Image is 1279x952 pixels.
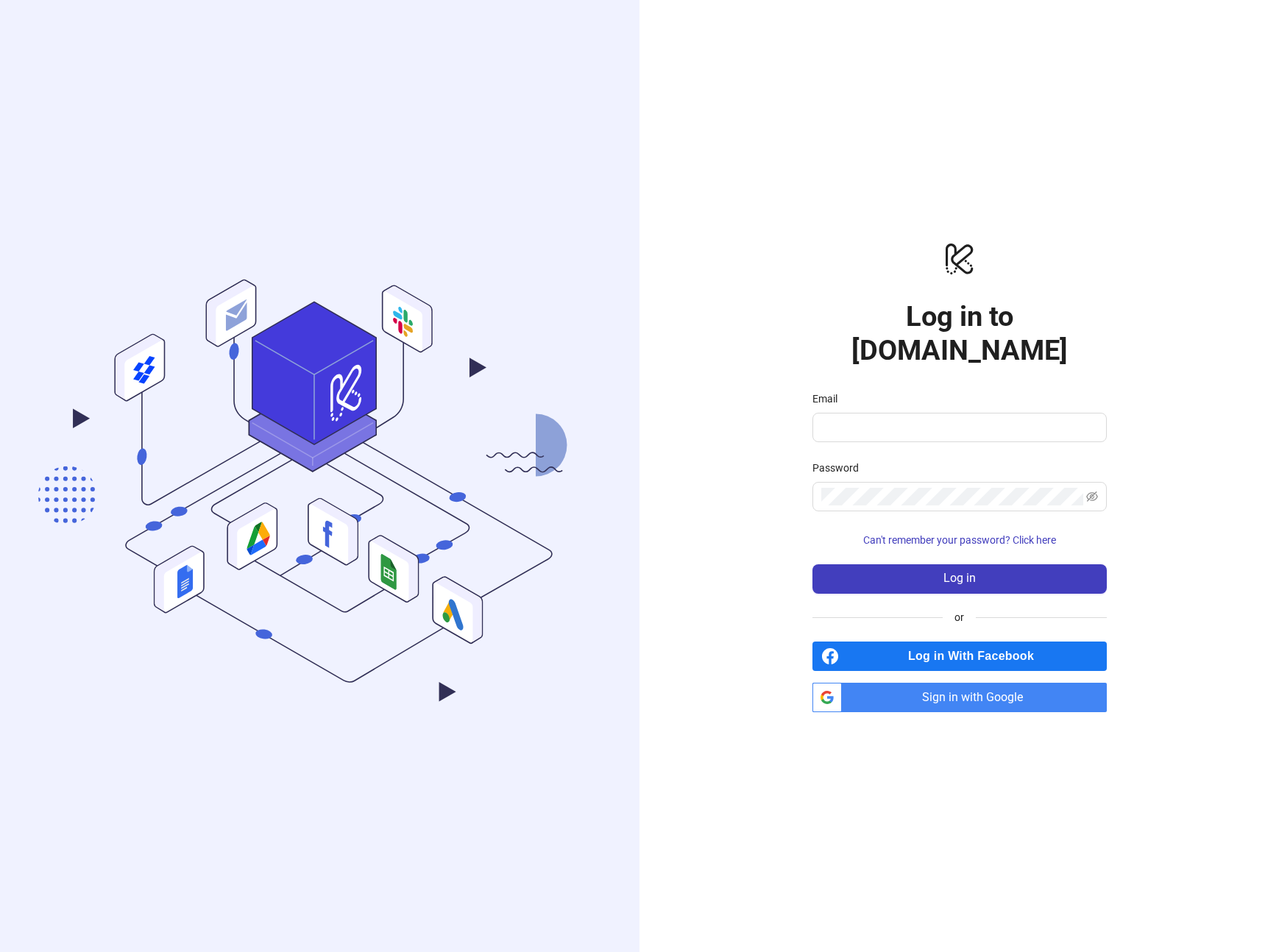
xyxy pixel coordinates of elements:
[845,642,1107,671] span: Log in With Facebook
[1086,491,1098,502] span: eye-invisible
[812,529,1107,553] button: Can't remember your password? Click here
[812,391,847,407] label: Email
[812,299,1107,367] h1: Log in to [DOMAIN_NAME]
[821,419,1095,436] input: Email
[848,683,1107,712] span: Sign in with Google
[812,564,1107,594] button: Log in
[812,460,868,476] label: Password
[812,534,1107,546] a: Can't remember your password? Click here
[943,572,976,585] span: Log in
[812,683,1107,712] a: Sign in with Google
[812,642,1107,671] a: Log in With Facebook
[821,488,1083,505] input: Password
[943,609,976,625] span: or
[863,534,1056,546] span: Can't remember your password? Click here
